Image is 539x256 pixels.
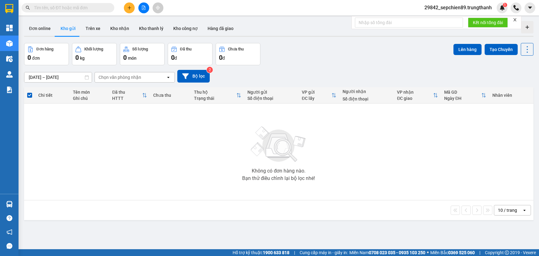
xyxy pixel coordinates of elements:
[180,47,192,51] div: Đã thu
[343,89,391,94] div: Người nhận
[73,96,106,101] div: Ghi chú
[6,40,13,47] img: warehouse-icon
[141,6,146,10] span: file-add
[166,75,171,80] svg: open
[6,87,13,93] img: solution-icon
[492,93,530,98] div: Nhân viên
[302,96,331,101] div: ĐC lấy
[448,250,475,255] strong: 0369 525 060
[349,249,425,256] span: Miền Nam
[6,215,12,221] span: question-circle
[127,6,132,10] span: plus
[444,90,481,95] div: Mã GD
[207,67,213,73] sup: 2
[505,250,509,255] span: copyright
[27,54,31,61] span: 0
[120,43,165,65] button: Số lượng0món
[419,4,497,11] span: 29842_sepchien89.trungthanh
[216,43,260,65] button: Chưa thu0đ
[252,169,305,173] div: Không có đơn hàng nào.
[81,21,105,36] button: Trên xe
[453,44,482,55] button: Lên hàng
[73,90,106,95] div: Tên món
[124,2,135,13] button: plus
[171,54,175,61] span: 0
[247,90,296,95] div: Người gửi
[99,74,141,80] div: Chọn văn phòng nhận
[302,90,331,95] div: VP gửi
[109,87,150,104] th: Toggle SortBy
[527,5,533,11] span: caret-down
[394,87,441,104] th: Toggle SortBy
[128,56,137,61] span: món
[175,56,177,61] span: đ
[168,43,213,65] button: Đã thu0đ
[134,21,168,36] button: Kho thanh lý
[72,43,117,65] button: Khối lượng0kg
[242,176,315,181] div: Bạn thử điều chỉnh lại bộ lọc nhé!
[503,3,507,7] sup: 1
[247,96,296,101] div: Số điện thoại
[156,6,160,10] span: aim
[6,229,12,235] span: notification
[32,56,40,61] span: đơn
[498,207,517,213] div: 10 / trang
[24,43,69,65] button: Đơn hàng0đơn
[84,47,103,51] div: Khối lượng
[521,21,533,33] div: Tạo kho hàng mới
[6,56,13,62] img: warehouse-icon
[105,21,134,36] button: Kho nhận
[499,5,505,11] img: icon-new-feature
[38,93,67,98] div: Chi tiết
[228,47,244,51] div: Chưa thu
[5,4,13,13] img: logo-vxr
[397,90,433,95] div: VP nhận
[56,21,81,36] button: Kho gửi
[123,54,127,61] span: 0
[294,249,295,256] span: |
[24,72,92,82] input: Select a date range.
[219,54,222,61] span: 0
[369,250,425,255] strong: 0708 023 035 - 0935 103 250
[444,96,481,101] div: Ngày ĐH
[513,5,519,11] img: phone-icon
[248,123,310,166] img: svg+xml;base64,PHN2ZyBjbGFzcz0ibGlzdC1wbHVnX19zdmciIHhtbG5zPSJodHRwOi8vd3d3LnczLm9yZy8yMDAwL3N2Zy...
[168,21,203,36] button: Kho công nợ
[343,96,391,101] div: Số điện thoại
[153,93,188,98] div: Chưa thu
[473,19,503,26] span: Kết nối tổng đài
[132,47,148,51] div: Số lượng
[299,87,339,104] th: Toggle SortBy
[504,3,506,7] span: 1
[222,56,225,61] span: đ
[26,6,30,10] span: search
[524,2,535,13] button: caret-down
[112,90,142,95] div: Đã thu
[203,21,238,36] button: Hàng đã giao
[430,249,475,256] span: Miền Bắc
[355,18,463,28] input: Nhập số tổng đài
[177,70,210,83] button: Bộ lọc
[34,4,107,11] input: Tìm tên, số ĐT hoặc mã đơn
[191,87,244,104] th: Toggle SortBy
[138,2,149,13] button: file-add
[24,21,56,36] button: Đơn online
[80,56,85,61] span: kg
[112,96,142,101] div: HTTT
[194,96,236,101] div: Trạng thái
[6,25,13,31] img: dashboard-icon
[6,201,13,207] img: warehouse-icon
[441,87,489,104] th: Toggle SortBy
[427,251,429,254] span: ⚪️
[522,208,527,213] svg: open
[397,96,433,101] div: ĐC giao
[194,90,236,95] div: Thu hộ
[36,47,53,51] div: Đơn hàng
[75,54,79,61] span: 0
[263,250,289,255] strong: 1900 633 818
[300,249,348,256] span: Cung cấp máy in - giấy in:
[513,18,517,22] span: close
[233,249,289,256] span: Hỗ trợ kỹ thuật:
[153,2,163,13] button: aim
